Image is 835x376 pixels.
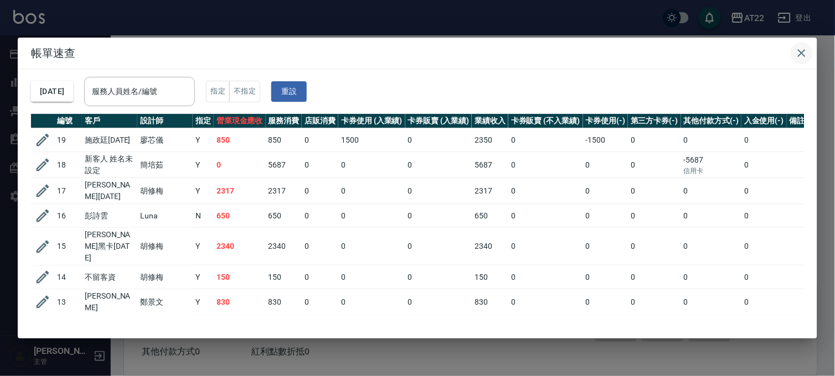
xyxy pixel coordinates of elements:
td: -1500 [583,128,628,152]
td: N [193,204,214,228]
td: 13 [54,289,82,315]
td: 0 [508,128,583,152]
th: 其他付款方式(-) [681,114,742,128]
td: 0 [741,228,787,265]
td: 0 [583,265,628,289]
td: 150 [214,265,266,289]
td: 0 [628,204,681,228]
td: 0 [508,228,583,265]
td: 15 [54,228,82,265]
td: 0 [628,289,681,315]
td: -5687 [681,152,742,178]
td: 830 [266,289,302,315]
td: 0 [741,289,787,315]
th: 卡券販賣 (入業績) [405,114,472,128]
td: 胡修梅 [137,178,193,204]
th: 第三方卡券(-) [628,114,681,128]
td: 0 [338,152,405,178]
td: 0 [681,178,742,204]
td: 0 [508,152,583,178]
p: 信用卡 [684,166,739,176]
td: 0 [338,204,405,228]
td: 650 [214,204,266,228]
td: 0 [405,178,472,204]
td: 650 [266,204,302,228]
td: 830 [472,289,508,315]
td: 彭詩雲 [82,204,137,228]
td: 850 [214,128,266,152]
td: 0 [302,178,338,204]
td: 0 [681,289,742,315]
button: 重設 [271,81,307,102]
td: 0 [583,152,628,178]
td: Y [193,228,214,265]
td: Y [193,265,214,289]
td: 0 [583,289,628,315]
td: 830 [214,289,266,315]
td: 0 [405,152,472,178]
td: 0 [583,228,628,265]
td: 0 [583,204,628,228]
th: 客戶 [82,114,137,128]
td: 5687 [472,152,508,178]
td: [PERSON_NAME] [82,289,137,315]
td: 2340 [214,228,266,265]
button: [DATE] [31,81,73,102]
td: Y [193,289,214,315]
td: 2340 [266,228,302,265]
td: 0 [628,152,681,178]
td: 0 [405,265,472,289]
td: Y [193,152,214,178]
th: 卡券使用(-) [583,114,628,128]
td: 0 [508,289,583,315]
td: 0 [302,228,338,265]
button: 指定 [206,81,230,102]
th: 卡券販賣 (不入業績) [508,114,583,128]
td: 14 [54,265,82,289]
td: 0 [741,128,787,152]
td: 0 [628,228,681,265]
td: 0 [214,152,266,178]
td: 0 [405,228,472,265]
td: 簡培茹 [137,152,193,178]
td: 0 [302,128,338,152]
td: [PERSON_NAME]黑卡[DATE] [82,228,137,265]
td: 0 [302,289,338,315]
td: 0 [741,265,787,289]
td: 0 [741,178,787,204]
th: 編號 [54,114,82,128]
td: 19 [54,128,82,152]
td: 17 [54,178,82,204]
td: 0 [681,228,742,265]
td: 0 [338,265,405,289]
th: 業績收入 [472,114,508,128]
td: 0 [628,265,681,289]
th: 設計師 [137,114,193,128]
td: 0 [681,204,742,228]
td: 650 [472,204,508,228]
td: 0 [741,204,787,228]
th: 營業現金應收 [214,114,266,128]
td: 廖芯儀 [137,128,193,152]
td: 不留客資 [82,265,137,289]
th: 備註 [787,114,808,128]
td: 0 [681,128,742,152]
td: 16 [54,204,82,228]
td: 0 [338,228,405,265]
td: 鄭景文 [137,289,193,315]
th: 卡券使用 (入業績) [338,114,405,128]
td: 0 [405,289,472,315]
button: 不指定 [229,81,260,102]
td: 0 [338,178,405,204]
td: 2350 [472,128,508,152]
td: 0 [338,289,405,315]
th: 服務消費 [266,114,302,128]
td: 0 [302,204,338,228]
td: 0 [508,178,583,204]
td: 850 [266,128,302,152]
td: 施政廷[DATE] [82,128,137,152]
td: 5687 [266,152,302,178]
td: 0 [302,265,338,289]
td: 0 [628,128,681,152]
td: 2317 [214,178,266,204]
